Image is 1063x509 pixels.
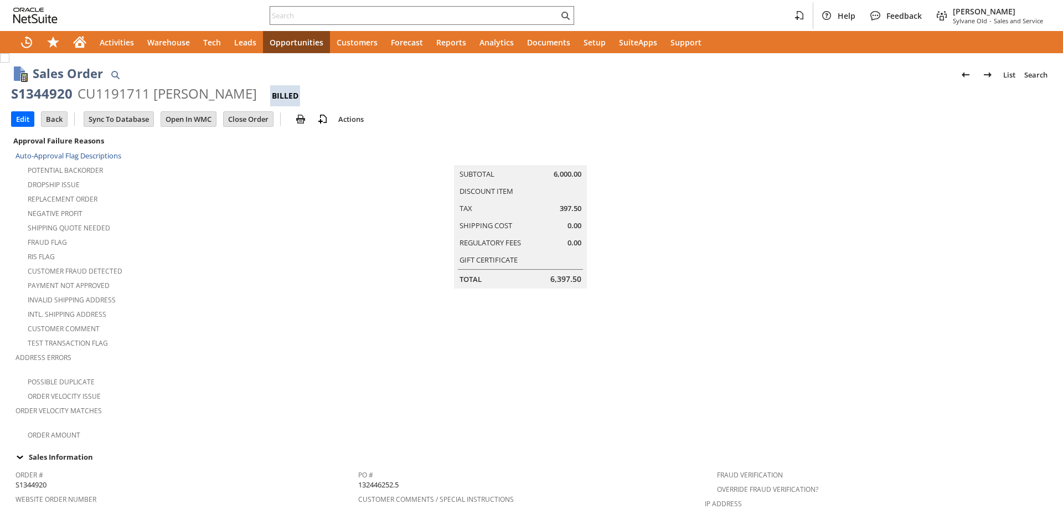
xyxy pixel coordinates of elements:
[28,209,82,218] a: Negative Profit
[584,37,606,48] span: Setup
[28,180,80,189] a: Dropship Issue
[705,499,742,508] a: IP Address
[717,470,783,480] a: Fraud Verification
[294,112,307,126] img: print.svg
[66,31,93,53] a: Home
[47,35,60,49] svg: Shortcuts
[16,151,121,161] a: Auto-Approval Flag Descriptions
[838,11,855,21] span: Help
[13,31,40,53] a: Recent Records
[886,11,922,21] span: Feedback
[577,31,612,53] a: Setup
[460,274,482,284] a: Total
[460,238,521,248] a: Regulatory Fees
[999,66,1020,84] a: List
[16,353,71,362] a: Address Errors
[391,37,423,48] span: Forecast
[559,9,572,22] svg: Search
[73,35,86,49] svg: Home
[100,37,134,48] span: Activities
[203,37,221,48] span: Tech
[33,64,103,83] h1: Sales Order
[28,310,106,319] a: Intl. Shipping Address
[263,31,330,53] a: Opportunities
[436,37,466,48] span: Reports
[670,37,701,48] span: Support
[560,203,581,214] span: 397.50
[28,392,101,401] a: Order Velocity Issue
[161,112,216,126] input: Open In WMC
[28,194,97,204] a: Replacement Order
[554,169,581,179] span: 6,000.00
[28,252,55,261] a: RIS flag
[16,495,96,504] a: Website Order Number
[717,485,818,494] a: Override Fraud Verification?
[567,238,581,248] span: 0.00
[959,68,972,81] img: Previous
[28,223,110,233] a: Shipping Quote Needed
[20,35,33,49] svg: Recent Records
[93,31,141,53] a: Activities
[28,377,95,387] a: Possible Duplicate
[141,31,197,53] a: Warehouse
[16,480,47,490] span: S1344920
[612,31,664,53] a: SuiteApps
[358,480,399,490] span: 132446252.5
[28,295,116,305] a: Invalid Shipping Address
[479,37,514,48] span: Analytics
[13,8,58,23] svg: logo
[460,255,518,265] a: Gift Certificate
[460,169,494,179] a: Subtotal
[228,31,263,53] a: Leads
[337,37,378,48] span: Customers
[11,450,1052,464] td: Sales Information
[460,220,512,230] a: Shipping Cost
[28,430,80,440] a: Order Amount
[527,37,570,48] span: Documents
[28,338,108,348] a: Test Transaction Flag
[473,31,520,53] a: Analytics
[197,31,228,53] a: Tech
[11,133,354,148] div: Approval Failure Reasons
[358,470,373,480] a: PO #
[147,37,190,48] span: Warehouse
[953,17,987,25] span: Sylvane Old
[16,406,102,415] a: Order Velocity Matches
[270,37,323,48] span: Opportunities
[16,470,43,480] a: Order #
[953,6,1043,17] span: [PERSON_NAME]
[384,31,430,53] a: Forecast
[989,17,992,25] span: -
[994,17,1043,25] span: Sales and Service
[454,147,587,165] caption: Summary
[460,186,513,196] a: Discount Item
[224,112,273,126] input: Close Order
[334,114,368,124] a: Actions
[11,85,73,102] div: S1344920
[316,112,329,126] img: add-record.svg
[520,31,577,53] a: Documents
[430,31,473,53] a: Reports
[109,68,122,81] img: Quick Find
[28,281,110,290] a: Payment not approved
[28,266,122,276] a: Customer Fraud Detected
[28,166,103,175] a: Potential Backorder
[981,68,994,81] img: Next
[42,112,67,126] input: Back
[550,274,581,285] span: 6,397.50
[567,220,581,231] span: 0.00
[1020,66,1052,84] a: Search
[40,31,66,53] div: Shortcuts
[28,324,100,333] a: Customer Comment
[358,495,514,504] a: Customer Comments / Special Instructions
[84,112,153,126] input: Sync To Database
[270,9,559,22] input: Search
[11,450,1047,464] div: Sales Information
[12,112,34,126] input: Edit
[28,238,67,247] a: Fraud Flag
[270,85,300,106] div: Billed
[78,85,257,102] div: CU1191711 [PERSON_NAME]
[460,203,472,213] a: Tax
[664,31,708,53] a: Support
[330,31,384,53] a: Customers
